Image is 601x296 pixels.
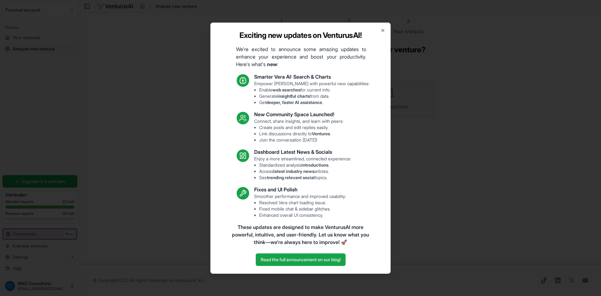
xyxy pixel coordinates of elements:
li: Standardized analysis . [259,162,351,168]
strong: trending relevant social [267,175,315,180]
li: Enable for current info. [259,87,369,93]
li: Get . [259,99,369,106]
p: Enjoy a more streamlined, connected experience: [254,156,351,181]
li: Create posts and edit replies easily. [259,124,343,131]
p: We're excited to announce some amazing updates to enhance your experience and boost your producti... [231,45,371,68]
li: See topics. [259,174,351,181]
p: Empower [PERSON_NAME] with powerful new capabilities: [254,80,369,106]
li: Enhanced overall UI consistency. [259,212,346,218]
h3: Fixes and UI Polish [254,186,346,193]
strong: Ventures [312,131,330,136]
p: These updates are designed to make VenturusAI more powerful, intuitive, and user-friendly. Let us... [230,223,371,246]
h3: Smarter Vera AI: Search & Charts [254,73,369,80]
strong: deeper, faster AI assistance [266,100,322,105]
h3: New Community Space Launched! [254,111,343,118]
p: Connect, share insights, and learn with peers: [254,118,343,143]
h2: Exciting new updates on VenturusAI! [239,30,362,40]
li: Fixed mobile chat & sidebar glitches. [259,206,346,212]
h3: Dashboard Latest News & Socials [254,148,351,156]
li: Link discussions directly to . [259,131,343,137]
strong: web searches [272,87,300,92]
li: Resolved Vera chart loading issue. [259,200,346,206]
li: Access articles. [259,168,351,174]
strong: insightful charts [277,93,310,99]
li: Join the conversation [DATE]! [259,137,343,143]
strong: new [267,61,277,67]
li: Generate from data. [259,93,369,99]
strong: introductions [301,162,328,168]
p: Smoother performance and improved usability: [254,193,346,218]
strong: latest industry news [273,169,314,174]
a: Read the full announcement on our blog! [256,253,346,266]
